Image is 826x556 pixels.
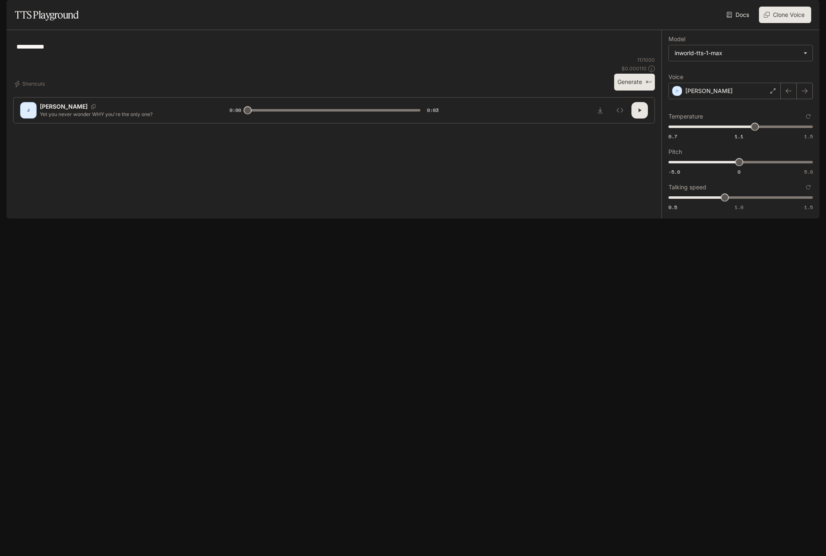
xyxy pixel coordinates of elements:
[668,114,703,119] p: Temperature
[668,74,683,80] p: Voice
[88,104,99,109] button: Copy Voice ID
[685,87,733,95] p: [PERSON_NAME]
[804,133,813,140] span: 1.5
[622,65,647,72] p: $ 0.000110
[804,112,813,121] button: Reset to default
[15,7,79,23] h1: TTS Playground
[592,102,608,119] button: Download audio
[668,184,706,190] p: Talking speed
[668,133,677,140] span: 0.7
[668,36,685,42] p: Model
[6,4,21,19] button: open drawer
[804,204,813,211] span: 1.5
[804,168,813,175] span: 5.0
[614,74,655,91] button: Generate⌘⏎
[637,56,655,63] p: 11 / 1000
[40,102,88,111] p: [PERSON_NAME]
[427,106,439,114] span: 0:03
[804,183,813,192] button: Reset to default
[230,106,241,114] span: 0:00
[645,80,652,85] p: ⌘⏎
[668,168,680,175] span: -5.0
[13,77,48,91] button: Shortcuts
[668,149,682,155] p: Pitch
[675,49,799,57] div: inworld-tts-1-max
[735,133,743,140] span: 1.1
[725,7,752,23] a: Docs
[759,7,811,23] button: Clone Voice
[735,204,743,211] span: 1.0
[668,204,677,211] span: 0.5
[738,168,740,175] span: 0
[22,104,35,117] div: J
[40,111,210,118] p: Yet you never wonder WHY you're the only one?
[612,102,628,119] button: Inspect
[669,45,812,61] div: inworld-tts-1-max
